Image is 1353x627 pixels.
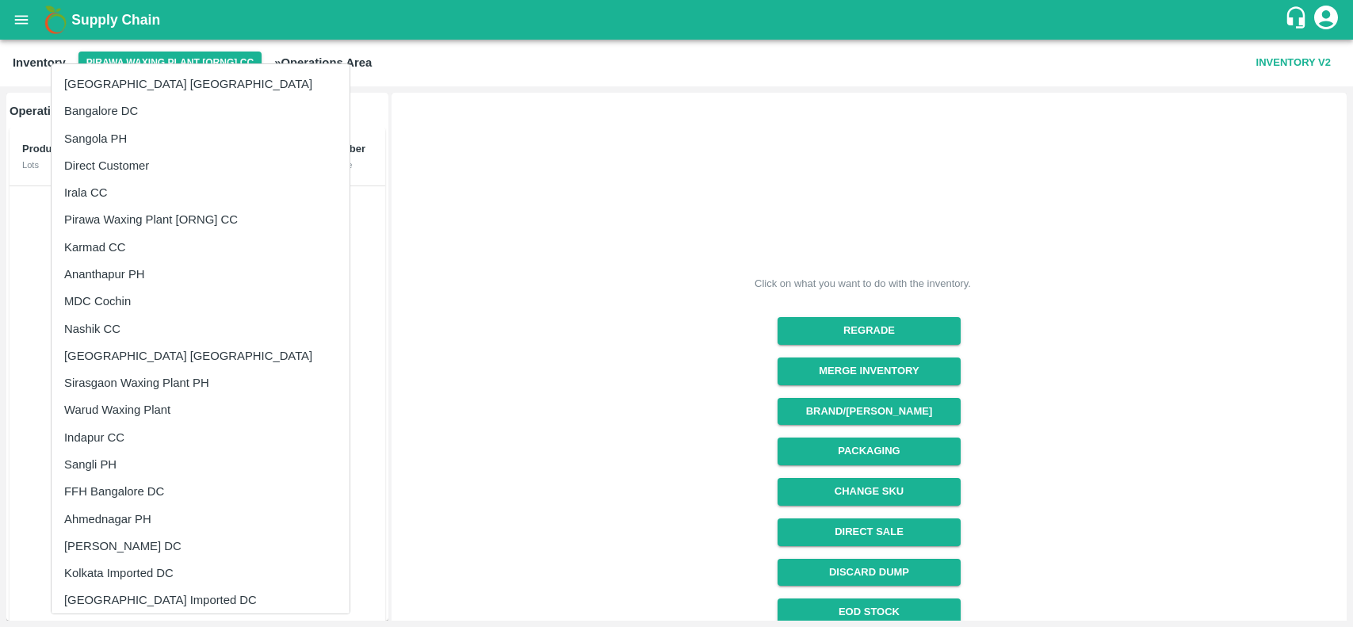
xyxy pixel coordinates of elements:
[52,369,350,396] li: Sirasgaon Waxing Plant PH
[52,315,350,342] li: Nashik CC
[52,152,350,179] li: Direct Customer
[52,97,350,124] li: Bangalore DC
[52,451,350,478] li: Sangli PH
[52,396,350,423] li: Warud Waxing Plant
[52,206,350,233] li: Pirawa Waxing Plant [ORNG] CC
[52,342,350,369] li: [GEOGRAPHIC_DATA] [GEOGRAPHIC_DATA]
[52,125,350,152] li: Sangola PH
[52,587,350,614] li: [GEOGRAPHIC_DATA] Imported DC
[52,506,350,533] li: Ahmednagar PH
[52,234,350,261] li: Karmad CC
[52,71,350,97] li: [GEOGRAPHIC_DATA] [GEOGRAPHIC_DATA]
[52,288,350,315] li: MDC Cochin
[52,478,350,505] li: FFH Bangalore DC
[52,560,350,587] li: Kolkata Imported DC
[52,424,350,451] li: Indapur CC
[52,533,350,560] li: [PERSON_NAME] DC
[52,261,350,288] li: Ananthapur PH
[52,179,350,206] li: Irala CC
